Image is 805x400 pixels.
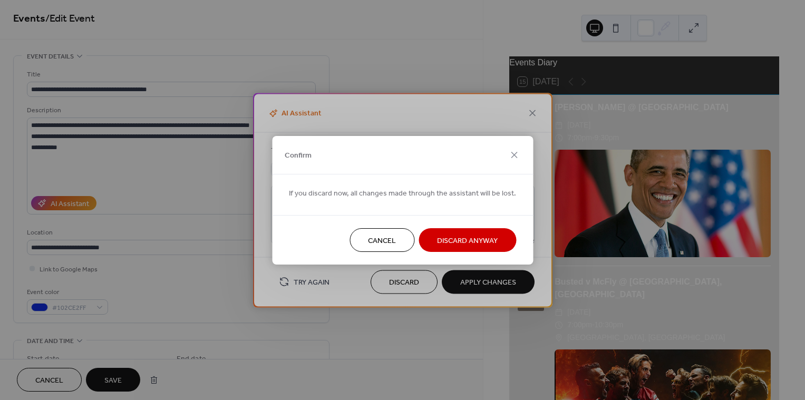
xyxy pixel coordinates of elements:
[437,235,498,246] span: Discard Anyway
[289,188,516,199] span: If you discard now, all changes made through the assistant will be lost.
[419,228,516,252] button: Discard Anyway
[350,228,414,252] button: Cancel
[285,150,312,161] span: Confirm
[368,235,396,246] span: Cancel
